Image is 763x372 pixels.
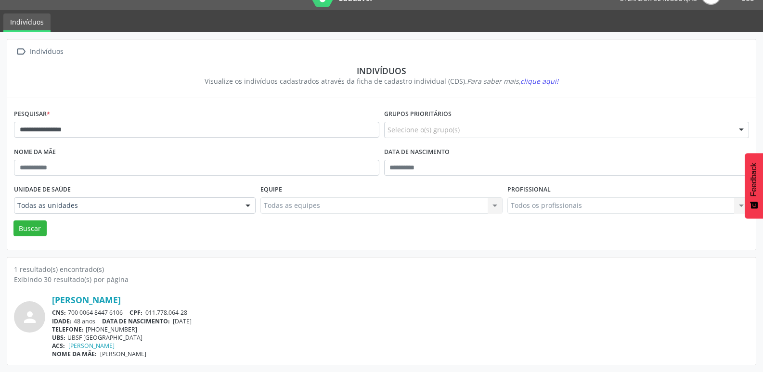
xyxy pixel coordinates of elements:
[14,182,71,197] label: Unidade de saúde
[52,342,65,350] span: ACS:
[21,76,742,86] div: Visualize os indivíduos cadastrados através da ficha de cadastro individual (CDS).
[52,308,749,317] div: 700 0064 8447 6106
[750,163,758,196] span: Feedback
[14,45,65,59] a:  Indivíduos
[384,145,450,160] label: Data de nascimento
[102,317,170,325] span: DATA DE NASCIMENTO:
[260,182,282,197] label: Equipe
[14,145,56,160] label: Nome da mãe
[507,182,551,197] label: Profissional
[13,220,47,237] button: Buscar
[14,264,749,274] div: 1 resultado(s) encontrado(s)
[52,350,97,358] span: NOME DA MÃE:
[52,334,65,342] span: UBS:
[520,77,558,86] span: clique aqui!
[745,153,763,218] button: Feedback - Mostrar pesquisa
[14,45,28,59] i: 
[467,77,558,86] i: Para saber mais,
[388,125,460,135] span: Selecione o(s) grupo(s)
[52,325,84,334] span: TELEFONE:
[21,65,742,76] div: Indivíduos
[52,334,749,342] div: UBSF [GEOGRAPHIC_DATA]
[17,201,236,210] span: Todas as unidades
[384,107,452,122] label: Grupos prioritários
[52,317,749,325] div: 48 anos
[52,317,72,325] span: IDADE:
[28,45,65,59] div: Indivíduos
[100,350,146,358] span: [PERSON_NAME]
[145,308,187,317] span: 011.778.064-28
[52,308,66,317] span: CNS:
[14,107,50,122] label: Pesquisar
[21,308,39,326] i: person
[129,308,142,317] span: CPF:
[52,325,749,334] div: [PHONE_NUMBER]
[68,342,115,350] a: [PERSON_NAME]
[3,13,51,32] a: Indivíduos
[173,317,192,325] span: [DATE]
[14,274,749,284] div: Exibindo 30 resultado(s) por página
[52,295,121,305] a: [PERSON_NAME]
